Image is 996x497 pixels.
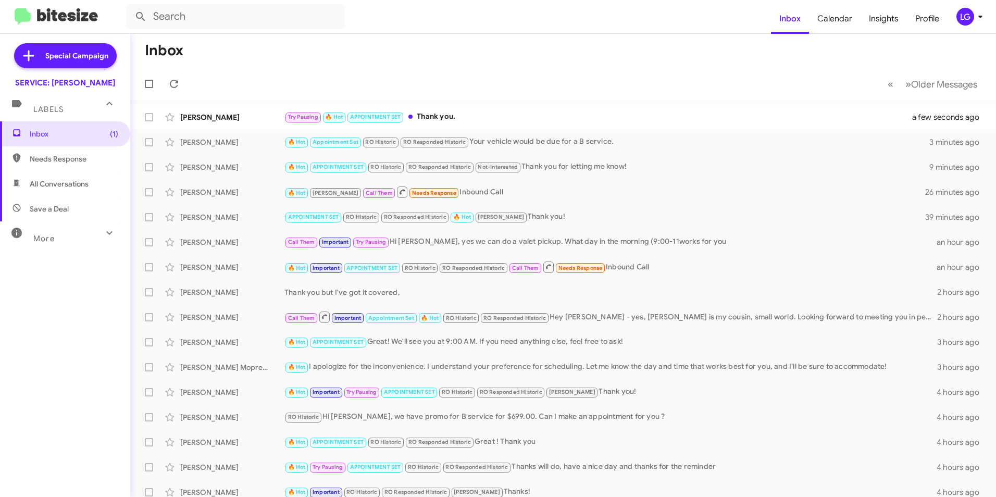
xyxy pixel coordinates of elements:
[356,239,386,245] span: Try Pausing
[956,8,974,26] div: LG
[313,339,364,345] span: APPOINTMENT SET
[346,265,397,271] span: APPOINTMENT SET
[861,4,907,34] a: Insights
[288,414,319,420] span: RO Historic
[403,139,466,145] span: RO Responded Historic
[313,139,358,145] span: Appointment Set
[180,337,284,347] div: [PERSON_NAME]
[15,78,115,88] div: SERVICE: [PERSON_NAME]
[905,78,911,91] span: »
[384,389,435,395] span: APPOINTMENT SET
[284,185,925,198] div: Inbound Call
[346,214,377,220] span: RO Historic
[180,262,284,272] div: [PERSON_NAME]
[288,464,306,470] span: 🔥 Hot
[445,464,508,470] span: RO Responded Historic
[284,386,937,398] div: Thank you!
[284,136,929,148] div: Your vehicle would be due for a B service.
[925,187,988,197] div: 26 minutes ago
[284,436,937,448] div: Great ! Thank you
[313,439,364,445] span: APPOINTMENT SET
[453,214,471,220] span: 🔥 Hot
[180,412,284,423] div: [PERSON_NAME]
[368,315,414,321] span: Appointment Set
[180,187,284,197] div: [PERSON_NAME]
[313,389,340,395] span: Important
[412,190,456,196] span: Needs Response
[180,237,284,247] div: [PERSON_NAME]
[442,389,472,395] span: RO Historic
[288,339,306,345] span: 🔥 Hot
[771,4,809,34] a: Inbox
[454,489,500,495] span: [PERSON_NAME]
[288,489,306,495] span: 🔥 Hot
[899,73,983,95] button: Next
[30,129,118,139] span: Inbox
[937,312,988,322] div: 2 hours ago
[346,489,377,495] span: RO Historic
[284,310,937,324] div: Hey [PERSON_NAME] - yes, [PERSON_NAME] is my cousin, small world. Looking forward to meeting you ...
[180,162,284,172] div: [PERSON_NAME]
[110,129,118,139] span: (1)
[288,389,306,395] span: 🔥 Hot
[284,111,925,123] div: Thank you.
[180,212,284,222] div: [PERSON_NAME]
[284,287,937,297] div: Thank you but I've got it covered,
[408,164,471,170] span: RO Responded Historic
[937,387,988,397] div: 4 hours ago
[334,315,362,321] span: Important
[888,78,893,91] span: «
[180,387,284,397] div: [PERSON_NAME]
[881,73,900,95] button: Previous
[549,389,595,395] span: [PERSON_NAME]
[14,43,117,68] a: Special Campaign
[512,265,539,271] span: Call Them
[288,265,306,271] span: 🔥 Hot
[350,464,401,470] span: APPOINTMENT SET
[313,464,343,470] span: Try Pausing
[478,214,524,220] span: [PERSON_NAME]
[325,114,343,120] span: 🔥 Hot
[478,164,518,170] span: Not-Interested
[288,114,318,120] span: Try Pausing
[313,190,359,196] span: [PERSON_NAME]
[350,114,401,120] span: APPOINTMENT SET
[925,212,988,222] div: 39 minutes ago
[180,112,284,122] div: [PERSON_NAME]
[284,161,929,173] div: Thank you for letting me know!
[284,411,937,423] div: Hi [PERSON_NAME], we have promo for B service for $699.00. Can I make an appointment for you ?
[30,204,69,214] span: Save a Deal
[907,4,948,34] a: Profile
[911,79,977,90] span: Older Messages
[948,8,985,26] button: LG
[288,164,306,170] span: 🔥 Hot
[408,439,471,445] span: RO Responded Historic
[313,164,364,170] span: APPOINTMENT SET
[346,389,377,395] span: Try Pausing
[421,315,439,321] span: 🔥 Hot
[937,462,988,473] div: 4 hours ago
[284,361,937,373] div: I apologize for the inconvenience. I understand your preference for scheduling. Let me know the d...
[370,439,401,445] span: RO Historic
[442,265,505,271] span: RO Responded Historic
[322,239,349,245] span: Important
[180,362,284,372] div: [PERSON_NAME] Mopress
[313,265,340,271] span: Important
[288,214,339,220] span: APPOINTMENT SET
[405,265,435,271] span: RO Historic
[446,315,477,321] span: RO Historic
[384,214,446,220] span: RO Responded Historic
[937,262,988,272] div: an hour ago
[145,42,183,59] h1: Inbox
[809,4,861,34] a: Calendar
[558,265,603,271] span: Needs Response
[929,137,988,147] div: 3 minutes ago
[937,337,988,347] div: 3 hours ago
[288,439,306,445] span: 🔥 Hot
[180,137,284,147] div: [PERSON_NAME]
[408,464,439,470] span: RO Historic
